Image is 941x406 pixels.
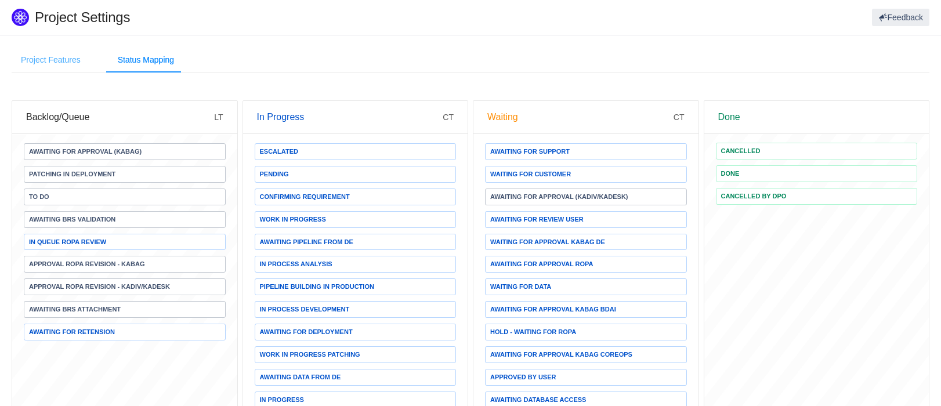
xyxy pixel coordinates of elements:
[108,47,183,73] div: Status Mapping
[29,261,144,267] span: Approval ROPA Revision - Kabag
[26,101,214,133] div: Backlog/Queue
[29,239,106,245] span: In Queue ROPA Review
[260,329,353,335] span: Awaiting for Deployment
[260,284,374,290] span: Pipeline Building in Production
[490,239,605,245] span: Waiting For Approval Kabag DE
[721,148,761,154] span: Cancelled
[490,261,593,267] span: Awaiting for approval ROPA
[443,113,454,122] span: CT
[490,351,632,358] span: Awaiting For Approval KABAG Coreops
[490,194,628,200] span: Awaiting For Approval (Kadiv/Kadesk)
[260,194,350,200] span: Confirming Requirement
[872,9,929,26] button: Feedback
[260,171,289,177] span: Pending
[214,113,223,122] span: LT
[29,148,142,155] span: Awaiting For Approval (Kabag)
[721,171,740,177] span: Done
[260,306,350,313] span: In Process Development
[490,374,556,380] span: Approved By User
[12,9,29,26] img: Quantify
[260,239,353,245] span: Awaiting Pipeline From DE
[490,397,586,403] span: Awaiting Database Access
[721,193,787,200] span: Cancelled by DPO
[490,216,584,223] span: Awaiting For Review User
[29,216,115,223] span: Awaiting BRS Validation
[487,101,674,133] div: Waiting
[490,171,571,177] span: Waiting for customer
[12,47,90,73] div: Project Features
[718,101,915,133] div: Done
[260,261,332,267] span: In Process Analysis
[29,329,115,335] span: Awaiting for Retension
[260,148,298,155] span: Escalated
[490,329,576,335] span: HOLD - Waiting for ROPA
[260,397,304,403] span: In progress
[490,284,551,290] span: Waiting For Data
[260,374,341,380] span: Awaiting Data From DE
[257,101,443,133] div: In Progress
[29,194,49,200] span: To Do
[260,216,326,223] span: Work In Progress
[490,306,616,313] span: Awaiting for Approval Kabag BDAI
[35,9,563,26] h1: Project Settings
[260,351,360,358] span: Work in Progress Patching
[674,113,685,122] span: CT
[29,284,170,290] span: Approval ROPA Revision - Kadiv/Kadesk
[29,306,121,313] span: Awaiting BRS Attachment
[29,171,115,177] span: PATCHING IN DEPLOYMENT
[490,148,570,155] span: Awaiting for Support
